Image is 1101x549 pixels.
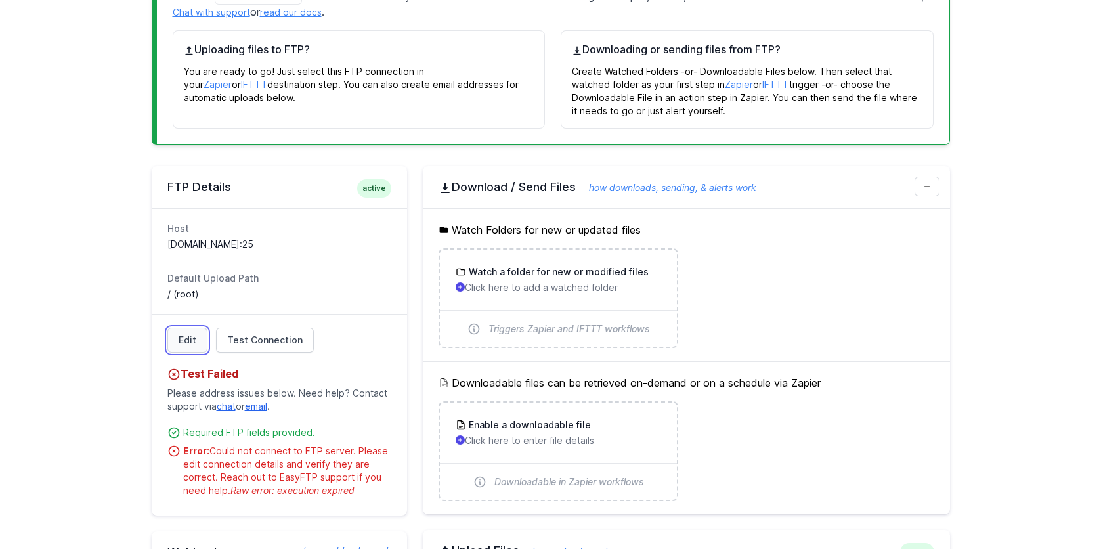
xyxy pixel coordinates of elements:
[167,222,391,235] dt: Host
[167,366,391,382] h4: Test Failed
[762,79,789,90] a: IFTTT
[173,7,250,18] a: Chat with support
[456,434,661,447] p: Click here to enter file details
[439,375,934,391] h5: Downloadable files can be retrieved on-demand or on a schedule via Zapier
[230,485,355,496] span: Raw error: execution expired
[216,328,314,353] a: Test Connection
[260,7,322,18] a: read our docs
[245,401,267,412] a: email
[572,57,922,118] p: Create Watched Folders -or- Downloadable Files below. Then select that watched folder as your fir...
[167,179,391,195] h2: FTP Details
[204,79,232,90] a: Zapier
[456,281,661,294] p: Click here to add a watched folder
[357,179,391,198] span: active
[184,57,534,104] p: You are ready to go! Just select this FTP connection in your or destination step. You can also cr...
[576,182,756,193] a: how downloads, sending, & alerts work
[1035,483,1085,533] iframe: Drift Widget Chat Controller
[183,445,391,497] div: Could not connect to FTP server. Please edit connection details and verify they are correct. Reac...
[572,41,922,57] h4: Downloading or sending files from FTP?
[439,179,934,195] h2: Download / Send Files
[167,328,207,353] a: Edit
[488,322,650,336] span: Triggers Zapier and IFTTT workflows
[167,272,391,285] dt: Default Upload Path
[241,79,267,90] a: IFTTT
[440,250,677,347] a: Watch a folder for new or modified files Click here to add a watched folder Triggers Zapier and I...
[466,265,649,278] h3: Watch a folder for new or modified files
[440,403,677,500] a: Enable a downloadable file Click here to enter file details Downloadable in Zapier workflows
[725,79,753,90] a: Zapier
[183,426,391,439] div: Required FTP fields provided.
[494,475,644,489] span: Downloadable in Zapier workflows
[183,445,209,456] strong: Error:
[184,41,534,57] h4: Uploading files to FTP?
[227,334,303,347] span: Test Connection
[439,222,934,238] h5: Watch Folders for new or updated files
[167,288,391,301] dd: / (root)
[466,418,591,431] h3: Enable a downloadable file
[167,382,391,418] p: Please address issues below. Need help? Contact support via or .
[167,238,391,251] dd: [DOMAIN_NAME]:25
[217,401,236,412] a: chat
